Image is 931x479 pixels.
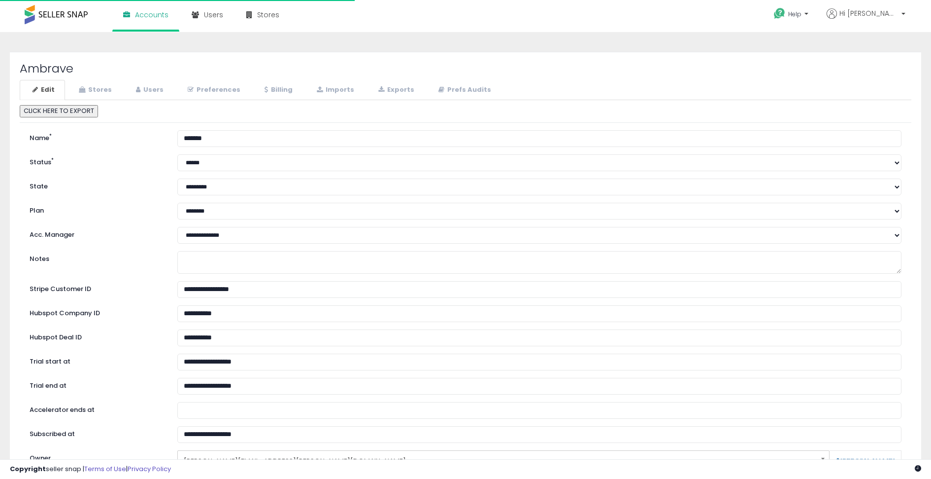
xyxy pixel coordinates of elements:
[366,80,425,100] a: Exports
[20,62,911,75] h2: Ambrave
[22,402,170,415] label: Accelerator ends at
[66,80,122,100] a: Stores
[175,80,251,100] a: Preferences
[84,464,126,474] a: Terms of Use
[20,80,65,100] a: Edit
[22,227,170,240] label: Acc. Manager
[20,105,98,117] button: CLICK HERE TO EXPORT
[22,179,170,191] label: State
[204,10,223,20] span: Users
[22,203,170,216] label: Plan
[184,453,810,470] span: [PERSON_NAME][EMAIL_ADDRESS][PERSON_NAME][DOMAIN_NAME]
[22,130,170,143] label: Name
[773,7,786,20] i: Get Help
[10,465,171,474] div: seller snap | |
[835,458,895,465] a: [PERSON_NAME]
[304,80,365,100] a: Imports
[128,464,171,474] a: Privacy Policy
[10,464,46,474] strong: Copyright
[22,281,170,294] label: Stripe Customer ID
[22,330,170,342] label: Hubspot Deal ID
[22,354,170,367] label: Trial start at
[22,378,170,391] label: Trial end at
[135,10,168,20] span: Accounts
[839,8,898,18] span: Hi [PERSON_NAME]
[788,10,801,18] span: Help
[426,80,501,100] a: Prefs Audits
[22,251,170,264] label: Notes
[827,8,905,31] a: Hi [PERSON_NAME]
[123,80,174,100] a: Users
[257,10,279,20] span: Stores
[22,154,170,167] label: Status
[22,426,170,439] label: Subscribed at
[30,454,51,463] label: Owner
[252,80,303,100] a: Billing
[22,305,170,318] label: Hubspot Company ID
